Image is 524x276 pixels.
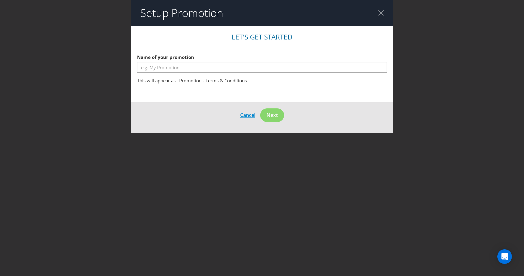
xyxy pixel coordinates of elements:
input: e.g. My Promotion [137,62,387,73]
span: Next [267,112,278,118]
button: Cancel [240,111,256,119]
h2: Setup Promotion [140,7,223,19]
span: Cancel [240,112,255,118]
span: Promotion - Terms & Conditions. [179,77,248,83]
span: ... [176,77,179,83]
span: Name of your promotion [137,54,194,60]
div: Open Intercom Messenger [497,249,512,264]
legend: Let's get started [224,32,300,42]
span: This will appear as [137,77,176,83]
button: Next [260,108,284,122]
